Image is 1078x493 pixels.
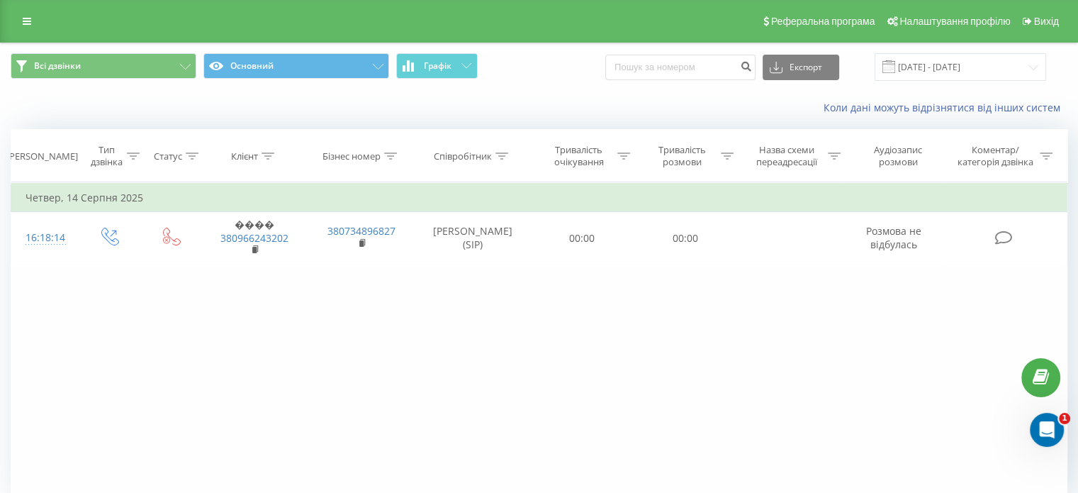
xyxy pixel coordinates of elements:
[26,224,63,252] div: 16:18:14
[28,125,255,173] p: Чим вам допомогти?
[28,101,255,125] p: Вiтаю 👋
[14,191,269,245] div: Напишіть нам повідомленняЗазвичай ми відповідаємо за хвилину
[424,61,451,71] span: Графік
[29,265,124,280] span: Пошук в статтях
[21,258,263,287] button: Пошук в статтях
[771,16,875,27] span: Реферальна програма
[763,55,839,80] button: Експорт
[634,212,736,265] td: 00:00
[23,366,70,376] span: Головна
[544,144,614,168] div: Тривалість очікування
[396,53,478,79] button: Графік
[28,27,123,49] img: logo
[244,23,269,48] div: Закрити
[29,298,237,328] div: API Ringostat. API-запит з'єднання 2х номерів
[29,203,237,218] div: Напишіть нам повідомлення
[1059,413,1070,424] span: 1
[605,55,756,80] input: Пошук за номером
[11,53,196,79] button: Всі дзвінки
[857,144,940,168] div: Аудіозапис розмови
[89,144,123,168] div: Тип дзвінка
[34,60,81,72] span: Всі дзвінки
[322,150,381,162] div: Бізнес номер
[201,212,308,265] td: ����
[210,366,262,376] span: Допомога
[434,150,492,162] div: Співробітник
[152,23,180,51] img: Profile image for Vladyslav
[6,150,78,162] div: [PERSON_NAME]
[29,218,237,233] div: Зазвичай ми відповідаємо за хвилину
[953,144,1036,168] div: Коментар/категорія дзвінка
[327,224,395,238] a: 380734896827
[646,144,717,168] div: Тривалість розмови
[11,184,1067,212] td: Четвер, 14 Серпня 2025
[231,150,258,162] div: Клієнт
[179,23,207,51] img: Profile image for Ringostat
[750,144,824,168] div: Назва схеми переадресації
[824,101,1067,114] a: Коли дані можуть відрізнятися вiд інших систем
[206,23,234,51] img: Profile image for Tetiana
[1034,16,1059,27] span: Вихід
[1030,413,1064,447] iframe: Intercom live chat
[203,53,389,79] button: Основний
[105,366,179,376] span: Повідомлення
[531,212,634,265] td: 00:00
[94,331,189,387] button: Повідомлення
[866,224,921,250] span: Розмова не відбулась
[21,292,263,333] div: API Ringostat. API-запит з'єднання 2х номерів
[189,331,283,387] button: Допомога
[220,231,288,245] a: 380966243202
[899,16,1010,27] span: Налаштування профілю
[154,150,182,162] div: Статус
[415,212,531,265] td: [PERSON_NAME] (SIP)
